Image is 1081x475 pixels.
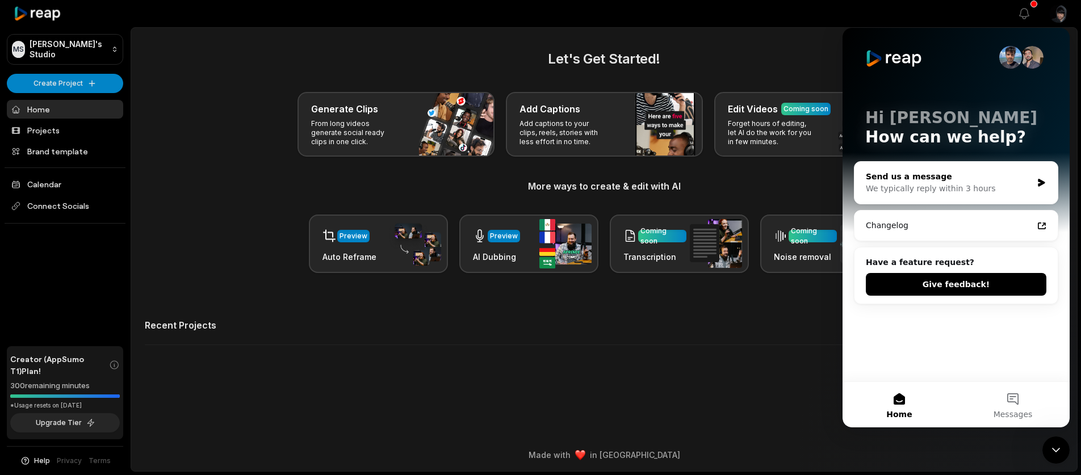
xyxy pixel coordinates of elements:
[10,353,109,377] span: Creator (AppSumo T1) Plan!
[490,231,518,241] div: Preview
[7,142,123,161] a: Brand template
[57,456,82,466] a: Privacy
[791,226,835,246] div: Coming soon
[34,456,50,466] span: Help
[728,119,816,146] p: Forget hours of editing, let AI do the work for you in few minutes.
[843,28,1070,427] iframe: Intercom live chat
[690,219,742,268] img: transcription.png
[7,74,123,93] button: Create Project
[89,456,111,466] a: Terms
[640,226,684,246] div: Coming soon
[519,119,607,146] p: Add captions to your clips, reels, stories with less effort in no time.
[539,219,592,268] img: ai_dubbing.png
[10,413,120,432] button: Upgrade Tier
[141,449,1067,461] div: Made with in [GEOGRAPHIC_DATA]
[12,41,25,58] div: MS
[7,175,123,194] a: Calendar
[623,251,686,263] h3: Transcription
[10,380,120,392] div: 300 remaining minutes
[30,39,107,60] p: [PERSON_NAME]'s Studio
[340,231,367,241] div: Preview
[519,102,580,116] h3: Add Captions
[322,251,376,263] h3: Auto Reframe
[1042,436,1070,464] iframe: Intercom live chat
[20,456,50,466] button: Help
[7,121,123,140] a: Projects
[311,119,399,146] p: From long videos generate social ready clips in one click.
[7,100,123,119] a: Home
[575,450,585,460] img: heart emoji
[783,104,828,114] div: Coming soon
[389,222,441,266] img: auto_reframe.png
[840,224,893,263] img: noise_removal.png
[7,196,123,216] span: Connect Socials
[774,251,837,263] h3: Noise removal
[145,320,216,331] h2: Recent Projects
[145,179,1063,193] h3: More ways to create & edit with AI
[728,102,778,116] h3: Edit Videos
[473,251,520,263] h3: AI Dubbing
[145,49,1063,69] h2: Let's Get Started!
[10,401,120,410] div: *Usage resets on [DATE]
[311,102,378,116] h3: Generate Clips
